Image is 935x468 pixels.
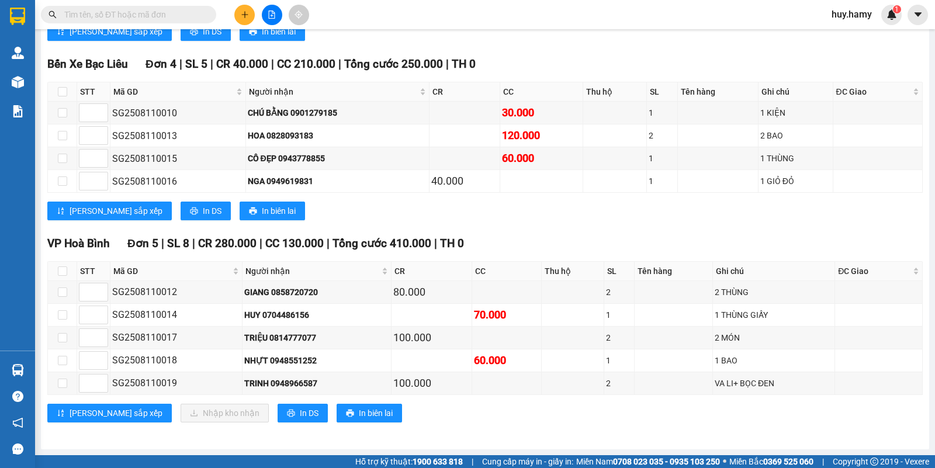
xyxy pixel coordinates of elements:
span: sort-ascending [57,409,65,418]
div: NHỰT 0948551252 [244,354,389,367]
span: [PERSON_NAME] sắp xếp [70,25,162,38]
div: CHÚ BẰNG 0901279185 [248,106,427,119]
span: Decrease Value [95,136,108,144]
div: 1 [649,152,676,165]
span: down [98,339,105,346]
span: CC 210.000 [277,57,335,71]
span: Đơn 5 [127,237,158,250]
span: Decrease Value [95,292,108,301]
span: up [98,151,105,158]
span: Decrease Value [95,181,108,190]
div: HOA 0828093183 [248,129,427,142]
span: up [98,330,105,337]
th: Tên hàng [635,262,713,281]
th: CC [500,82,583,102]
span: | [446,57,449,71]
span: printer [287,409,295,418]
span: | [338,57,341,71]
div: 1 [606,308,632,321]
span: TH 0 [452,57,476,71]
div: 2 THÙNG [715,286,833,299]
div: 1 [649,106,676,119]
td: SG2508110019 [110,372,243,395]
span: ĐC Giao [838,265,910,278]
span: Tổng cước 250.000 [344,57,443,71]
span: down [98,160,105,167]
span: | [434,237,437,250]
th: SL [604,262,635,281]
th: Thu hộ [542,262,604,281]
span: aim [295,11,303,19]
span: TH 0 [440,237,464,250]
button: downloadNhập kho nhận [181,404,269,422]
span: search [49,11,57,19]
span: Increase Value [95,375,108,383]
div: 1 [606,354,632,367]
span: message [12,443,23,455]
th: STT [77,262,110,281]
th: CR [430,82,501,102]
span: Increase Value [95,283,108,292]
div: TRIỆU 0814777077 [244,331,389,344]
button: file-add [262,5,282,25]
span: Increase Value [95,172,108,181]
span: In biên lai [262,25,296,38]
span: Tổng cước 410.000 [333,237,431,250]
span: up [98,174,105,181]
td: SG2508110017 [110,327,243,349]
div: 70.000 [474,307,539,323]
span: In DS [300,407,318,420]
span: up [98,307,105,314]
div: 2 MÓN [715,331,833,344]
img: warehouse-icon [12,364,24,376]
span: | [271,57,274,71]
span: | [161,237,164,250]
div: 100.000 [393,330,470,346]
div: SG2508110017 [112,330,240,345]
span: Increase Value [95,150,108,158]
span: Decrease Value [95,315,108,324]
th: Ghi chú [759,82,833,102]
span: In DS [203,204,221,217]
span: Miền Bắc [729,455,813,468]
span: sort-ascending [57,207,65,216]
div: SG2508110016 [112,174,244,189]
span: printer [249,207,257,216]
span: 1 [895,5,899,13]
button: plus [234,5,255,25]
span: printer [249,27,257,37]
span: ĐC Giao [836,85,910,98]
span: CC 130.000 [265,237,324,250]
span: down [98,384,105,391]
span: printer [190,207,198,216]
div: HUY 0704486156 [244,308,389,321]
span: notification [12,417,23,428]
span: down [98,114,105,121]
div: CÔ ĐẸP 0943778855 [248,152,427,165]
span: Bến Xe Bạc Liêu [47,57,128,71]
div: 1 THÙNG GIẤY [715,308,833,321]
td: SG2508110012 [110,281,243,304]
span: Increase Value [95,127,108,136]
span: | [179,57,182,71]
span: printer [190,27,198,37]
span: In DS [203,25,221,38]
img: icon-new-feature [886,9,897,20]
th: CR [392,262,472,281]
div: NGA 0949619831 [248,175,427,188]
div: SG2508110019 [112,376,240,390]
button: printerIn DS [181,202,231,220]
div: SG2508110014 [112,307,240,322]
th: SL [647,82,678,102]
button: printerIn DS [181,22,231,41]
button: printerIn DS [278,404,328,422]
div: 2 [606,331,632,344]
span: Decrease Value [95,158,108,167]
div: 100.000 [393,375,470,391]
span: | [192,237,195,250]
div: 2 BAO [760,129,831,142]
button: printerIn biên lai [337,404,402,422]
span: [PERSON_NAME] sắp xếp [70,204,162,217]
td: SG2508110014 [110,304,243,327]
button: caret-down [908,5,928,25]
